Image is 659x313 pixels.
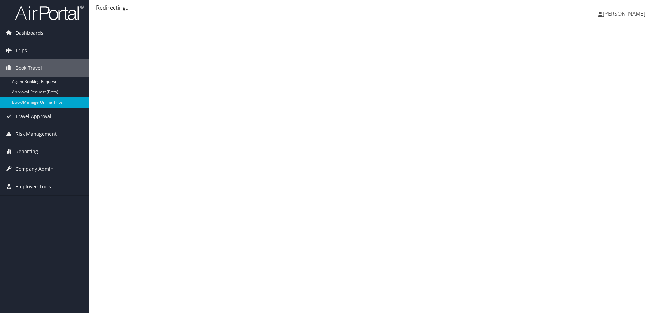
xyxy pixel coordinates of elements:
[15,108,51,125] span: Travel Approval
[598,3,652,24] a: [PERSON_NAME]
[15,4,84,21] img: airportal-logo.png
[15,143,38,160] span: Reporting
[15,178,51,195] span: Employee Tools
[15,42,27,59] span: Trips
[96,3,652,12] div: Redirecting...
[15,59,42,77] span: Book Travel
[15,160,54,178] span: Company Admin
[15,125,57,143] span: Risk Management
[603,10,645,18] span: [PERSON_NAME]
[15,24,43,42] span: Dashboards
